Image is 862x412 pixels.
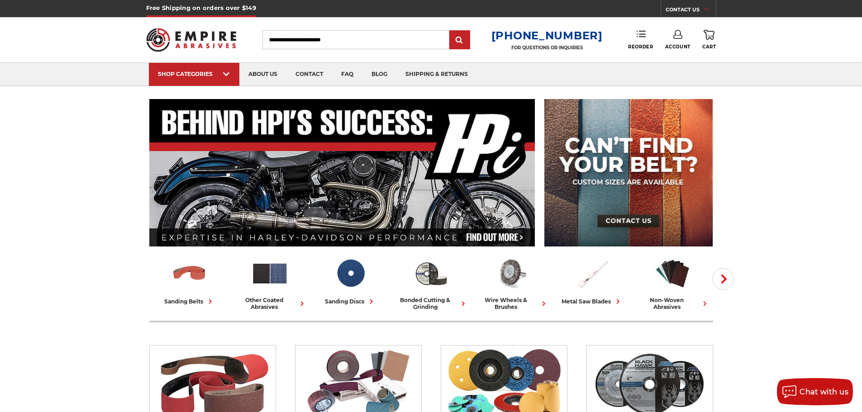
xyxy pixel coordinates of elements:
div: SHOP CATEGORIES [158,71,230,77]
div: other coated abrasives [233,297,307,310]
div: bonded cutting & grinding [395,297,468,310]
div: non-woven abrasives [636,297,710,310]
img: Non-woven Abrasives [654,255,691,292]
a: bonded cutting & grinding [395,255,468,310]
span: Chat with us [800,388,848,396]
button: Next [712,268,734,290]
input: Submit [451,31,469,49]
span: Reorder [628,44,653,50]
div: wire wheels & brushes [475,297,548,310]
img: Wire Wheels & Brushes [493,255,530,292]
img: Sanding Discs [332,255,369,292]
img: Bonded Cutting & Grinding [412,255,450,292]
a: metal saw blades [556,255,629,306]
p: FOR QUESTIONS OR INQUIRIES [491,45,603,51]
img: promo banner for custom belts. [544,99,713,246]
a: faq [332,63,362,86]
a: CONTACT US [666,5,716,17]
a: blog [362,63,396,86]
a: about us [239,63,286,86]
a: sanding discs [314,255,387,306]
button: Chat with us [777,378,853,405]
img: Other Coated Abrasives [251,255,289,292]
a: [PHONE_NUMBER] [491,29,603,42]
img: Empire Abrasives [146,22,237,57]
span: Cart [702,44,716,50]
a: other coated abrasives [233,255,307,310]
span: Account [665,44,691,50]
a: Reorder [628,30,653,49]
div: sanding discs [325,297,376,306]
div: metal saw blades [562,297,623,306]
img: Sanding Belts [171,255,208,292]
div: sanding belts [164,297,215,306]
a: non-woven abrasives [636,255,710,310]
a: sanding belts [153,255,226,306]
a: Cart [702,30,716,50]
a: shipping & returns [396,63,477,86]
a: contact [286,63,332,86]
img: Banner for an interview featuring Horsepower Inc who makes Harley performance upgrades featured o... [149,99,535,246]
img: Metal Saw Blades [573,255,611,292]
a: wire wheels & brushes [475,255,548,310]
